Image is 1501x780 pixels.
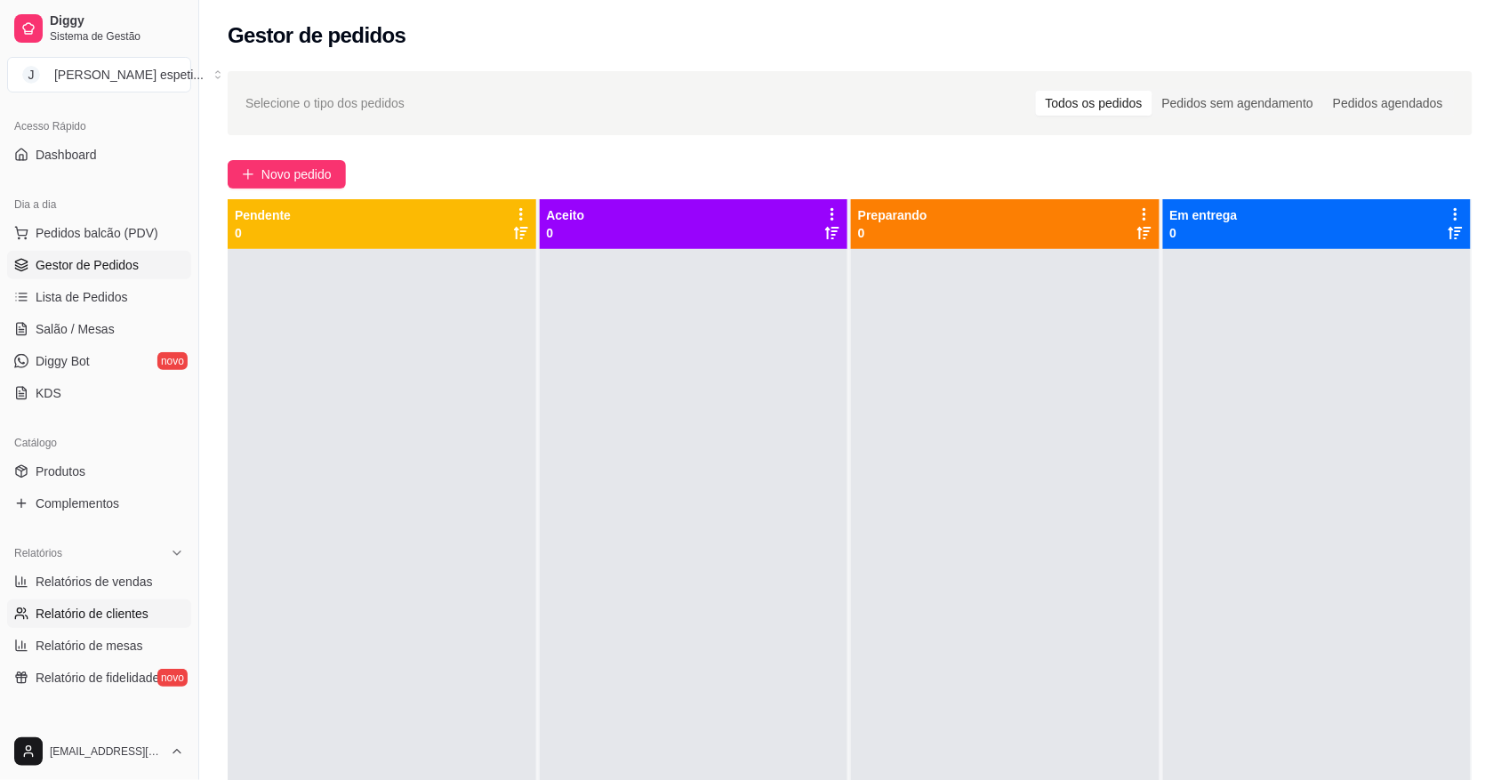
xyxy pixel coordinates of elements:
[36,637,143,655] span: Relatório de mesas
[7,141,191,169] a: Dashboard
[50,13,184,29] span: Diggy
[7,631,191,660] a: Relatório de mesas
[7,219,191,247] button: Pedidos balcão (PDV)
[1170,206,1238,224] p: Em entrega
[235,206,291,224] p: Pendente
[36,224,158,242] span: Pedidos balcão (PDV)
[242,168,254,181] span: plus
[7,347,191,375] a: Diggy Botnovo
[22,66,40,84] span: J
[36,384,61,402] span: KDS
[1152,91,1323,116] div: Pedidos sem agendamento
[7,429,191,457] div: Catálogo
[36,462,85,480] span: Produtos
[7,713,191,742] div: Gerenciar
[1170,224,1238,242] p: 0
[7,379,191,407] a: KDS
[228,21,406,50] h2: Gestor de pedidos
[7,315,191,343] a: Salão / Mesas
[50,744,163,759] span: [EMAIL_ADDRESS][DOMAIN_NAME]
[36,605,148,623] span: Relatório de clientes
[7,283,191,311] a: Lista de Pedidos
[235,224,291,242] p: 0
[36,495,119,512] span: Complementos
[36,320,115,338] span: Salão / Mesas
[36,288,128,306] span: Lista de Pedidos
[7,457,191,486] a: Produtos
[14,546,62,560] span: Relatórios
[36,352,90,370] span: Diggy Bot
[1323,91,1453,116] div: Pedidos agendados
[7,567,191,596] a: Relatórios de vendas
[7,112,191,141] div: Acesso Rápido
[858,224,927,242] p: 0
[7,7,191,50] a: DiggySistema de Gestão
[50,29,184,44] span: Sistema de Gestão
[1036,91,1152,116] div: Todos os pedidos
[858,206,927,224] p: Preparando
[547,224,585,242] p: 0
[54,66,204,84] div: [PERSON_NAME] espeti ...
[547,206,585,224] p: Aceito
[7,663,191,692] a: Relatório de fidelidadenovo
[36,146,97,164] span: Dashboard
[36,669,159,687] span: Relatório de fidelidade
[228,160,346,189] button: Novo pedido
[36,573,153,591] span: Relatórios de vendas
[7,190,191,219] div: Dia a dia
[36,256,139,274] span: Gestor de Pedidos
[245,93,405,113] span: Selecione o tipo dos pedidos
[7,599,191,628] a: Relatório de clientes
[7,489,191,518] a: Complementos
[261,165,332,184] span: Novo pedido
[7,730,191,773] button: [EMAIL_ADDRESS][DOMAIN_NAME]
[7,251,191,279] a: Gestor de Pedidos
[7,57,191,92] button: Select a team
